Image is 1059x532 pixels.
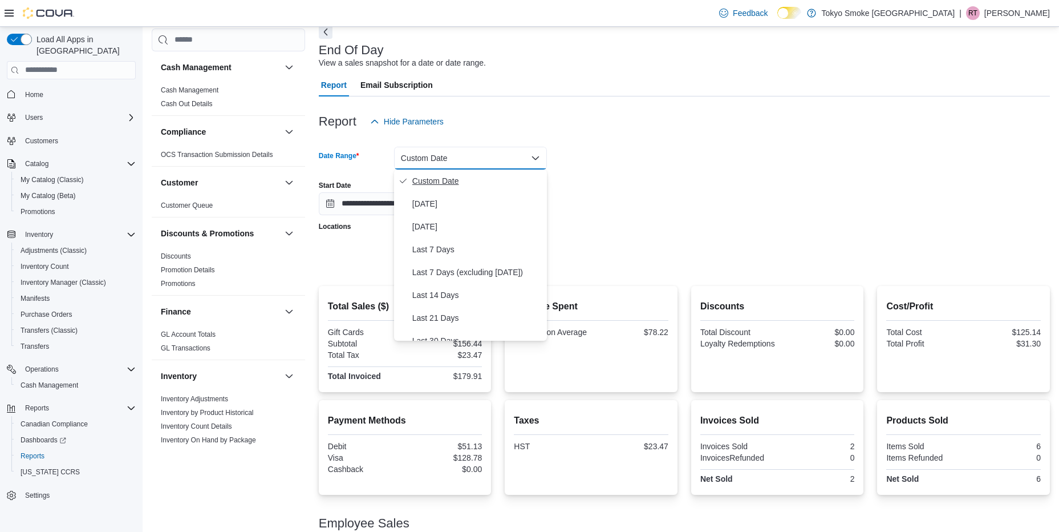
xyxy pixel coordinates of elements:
[886,453,961,462] div: Items Refunded
[11,448,140,464] button: Reports
[328,328,403,337] div: Gift Cards
[11,204,140,220] button: Promotions
[11,275,140,291] button: Inventory Manager (Classic)
[11,338,140,354] button: Transfers
[282,305,296,319] button: Finance
[152,148,305,166] div: Compliance
[16,173,136,187] span: My Catalog (Classic)
[21,420,88,429] span: Canadian Compliance
[394,147,547,170] button: Custom Date
[161,201,213,210] span: Customer Queue
[161,422,232,430] a: Inventory Count Details
[23,7,74,19] img: Cova
[328,453,403,462] div: Visa
[21,262,69,271] span: Inventory Count
[514,442,589,451] div: HST
[16,378,136,392] span: Cash Management
[11,307,140,323] button: Purchase Orders
[328,414,482,428] h2: Payment Methods
[282,227,296,240] button: Discounts & Promotions
[161,126,280,138] button: Compliance
[21,228,58,241] button: Inventory
[21,401,136,415] span: Reports
[319,57,486,69] div: View a sales snapshot for a date or date range.
[16,417,136,431] span: Canadian Compliance
[966,6,980,20] div: Raelynn Tucker
[16,260,74,273] a: Inventory Count
[514,328,589,337] div: Transaction Average
[161,395,228,403] a: Inventory Adjustments
[25,365,59,374] span: Operations
[152,83,305,115] div: Cash Management
[21,207,55,216] span: Promotions
[161,279,196,288] span: Promotions
[161,370,197,382] h3: Inventory
[21,191,76,200] span: My Catalog (Beta)
[21,488,136,502] span: Settings
[16,173,88,187] a: My Catalog (Classic)
[21,111,47,124] button: Users
[21,246,87,255] span: Adjustments (Classic)
[161,280,196,288] a: Promotions
[394,170,547,341] div: Select listbox
[161,252,191,260] a: Discounts
[328,372,381,381] strong: Total Invoiced
[700,442,775,451] div: Invoices Sold
[152,249,305,295] div: Discounts & Promotions
[11,243,140,259] button: Adjustments (Classic)
[733,7,768,19] span: Feedback
[16,324,136,337] span: Transfers (Classic)
[715,2,772,25] a: Feedback
[21,134,63,148] a: Customers
[2,487,140,503] button: Settings
[16,276,136,289] span: Inventory Manager (Classic)
[2,110,140,126] button: Users
[594,328,668,337] div: $78.22
[161,331,216,338] a: GL Account Totals
[152,328,305,360] div: Finance
[161,436,256,445] span: Inventory On Hand by Package
[21,157,136,171] span: Catalog
[780,453,854,462] div: 0
[412,174,542,188] span: Custom Date
[21,401,54,415] button: Reports
[2,400,140,416] button: Reports
[11,377,140,393] button: Cash Management
[966,453,1041,462] div: 0
[161,370,280,382] button: Inventory
[966,328,1041,337] div: $125.14
[21,452,44,461] span: Reports
[21,436,66,445] span: Dashboards
[25,491,50,500] span: Settings
[25,404,49,413] span: Reports
[161,409,254,417] a: Inventory by Product Historical
[412,288,542,302] span: Last 14 Days
[25,136,58,146] span: Customers
[161,201,213,209] a: Customer Queue
[16,260,136,273] span: Inventory Count
[780,474,854,483] div: 2
[700,453,775,462] div: InvoicesRefunded
[407,442,482,451] div: $51.13
[161,344,210,353] span: GL Transactions
[161,266,215,274] a: Promotion Details
[161,449,253,458] span: Inventory On Hand by Product
[161,177,280,188] button: Customer
[16,340,136,353] span: Transfers
[886,442,961,451] div: Items Sold
[412,265,542,279] span: Last 7 Days (excluding [DATE])
[16,340,54,353] a: Transfers
[328,300,482,313] h2: Total Sales ($)
[16,205,136,219] span: Promotions
[21,87,136,102] span: Home
[161,265,215,275] span: Promotion Details
[282,61,296,74] button: Cash Management
[11,432,140,448] a: Dashboards
[966,339,1041,348] div: $31.30
[2,361,140,377] button: Operations
[16,433,136,447] span: Dashboards
[161,126,206,138] h3: Compliance
[11,188,140,204] button: My Catalog (Beta)
[282,176,296,190] button: Customer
